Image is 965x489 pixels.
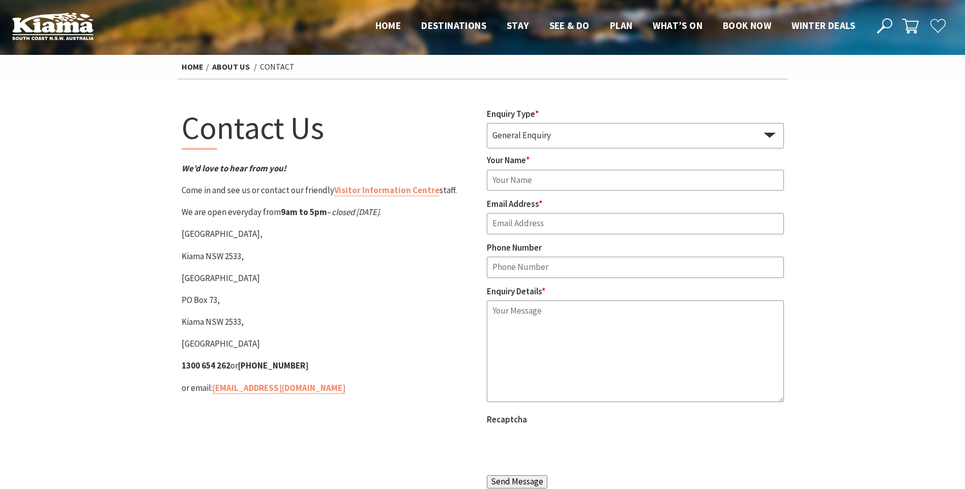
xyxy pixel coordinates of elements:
[653,19,703,32] span: What’s On
[487,286,545,297] label: Enquiry Details
[182,227,479,241] p: [GEOGRAPHIC_DATA],
[12,12,94,40] img: Kiama Logo
[487,429,641,468] iframe: reCAPTCHA
[487,414,527,425] label: Recaptcha
[487,475,547,488] input: Send Message
[487,242,542,253] label: Phone Number
[182,205,479,219] p: We are open everyday from – .
[487,198,542,209] label: Email Address
[212,62,250,72] a: About Us
[238,360,308,371] strong: [PHONE_NUMBER]
[421,19,486,32] span: Destinations
[610,19,633,32] span: Plan
[182,163,286,174] em: We’d love to hear from you!
[332,206,379,218] em: closed [DATE]
[487,213,784,234] input: Email Address
[260,60,295,74] li: Contact
[182,107,479,149] h1: Contact Us
[182,337,479,351] p: [GEOGRAPHIC_DATA]
[281,206,327,218] strong: 9am to 5pm
[182,271,479,285] p: [GEOGRAPHIC_DATA]
[213,382,345,394] a: [EMAIL_ADDRESS][DOMAIN_NAME]
[182,360,230,371] strong: 1300 654 262
[334,185,440,196] a: Visitor Information Centre
[487,257,784,278] input: Phone Number
[182,293,479,307] p: PO Box 73,
[792,19,855,32] span: Winter Deals
[182,359,479,373] p: or
[182,250,479,263] p: Kiama NSW 2533,
[182,315,479,329] p: Kiama NSW 2533,
[507,19,529,32] span: Stay
[182,184,479,197] p: Come in and see us or contact our friendly staff.
[375,19,401,32] span: Home
[182,62,203,72] a: Home
[182,381,479,395] p: or email:
[365,18,865,35] nav: Main Menu
[549,19,590,32] span: See & Do
[487,155,530,166] label: Your Name
[487,170,784,191] input: Your Name
[723,19,771,32] span: Book now
[487,108,539,119] label: Enquiry Type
